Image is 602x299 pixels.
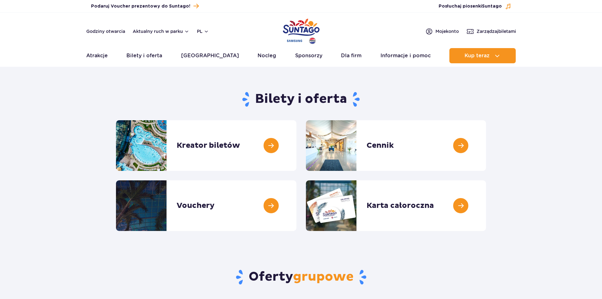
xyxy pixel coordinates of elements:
[439,3,502,9] span: Posłuchaj piosenki
[293,269,354,285] span: grupowe
[283,16,319,45] a: Park of Poland
[295,48,322,63] a: Sponsorzy
[380,48,431,63] a: Informacje i pomoc
[197,28,209,34] button: pl
[425,28,459,35] a: Mojekonto
[91,3,190,9] span: Podaruj Voucher prezentowy do Suntago!
[341,48,362,63] a: Dla firm
[465,53,490,59] span: Kup teraz
[86,48,108,63] a: Atrakcje
[435,28,459,34] span: Moje konto
[466,28,516,35] a: Zarządzajbiletami
[86,28,125,34] a: Godziny otwarcia
[116,91,486,108] h1: Bilety i oferta
[126,48,162,63] a: Bilety i oferta
[91,2,199,10] a: Podaruj Voucher prezentowy do Suntago!
[133,29,189,34] button: Aktualny ruch w parku
[116,269,486,285] h2: Oferty
[181,48,239,63] a: [GEOGRAPHIC_DATA]
[449,48,516,63] button: Kup teraz
[482,4,502,9] span: Suntago
[477,28,516,34] span: Zarządzaj biletami
[439,3,511,9] button: Posłuchaj piosenkiSuntago
[258,48,276,63] a: Nocleg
